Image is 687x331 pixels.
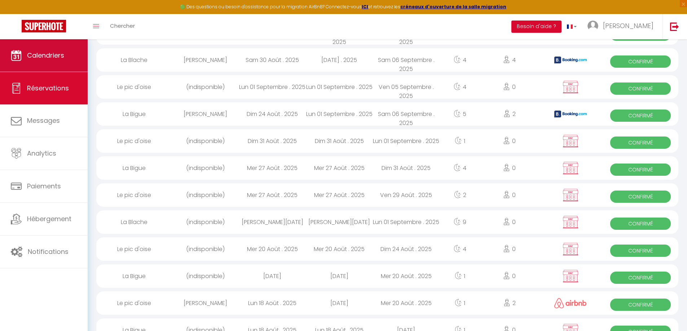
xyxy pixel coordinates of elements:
span: Chercher [110,22,135,30]
button: Ouvrir le widget de chat LiveChat [6,3,27,24]
a: ... [PERSON_NAME] [582,14,662,39]
img: logout [670,22,679,31]
span: Paiements [27,182,61,191]
span: Réservations [27,84,69,93]
img: ... [587,21,598,31]
a: créneaux d'ouverture de la salle migration [400,4,506,10]
span: [PERSON_NAME] [603,21,653,30]
span: Analytics [27,149,56,158]
span: Messages [27,116,60,125]
a: Chercher [105,14,140,39]
span: Hébergement [27,214,71,223]
span: Notifications [28,247,69,256]
button: Besoin d'aide ? [511,21,562,33]
img: Super Booking [22,20,66,32]
a: ICI [362,4,368,10]
span: Calendriers [27,51,64,60]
